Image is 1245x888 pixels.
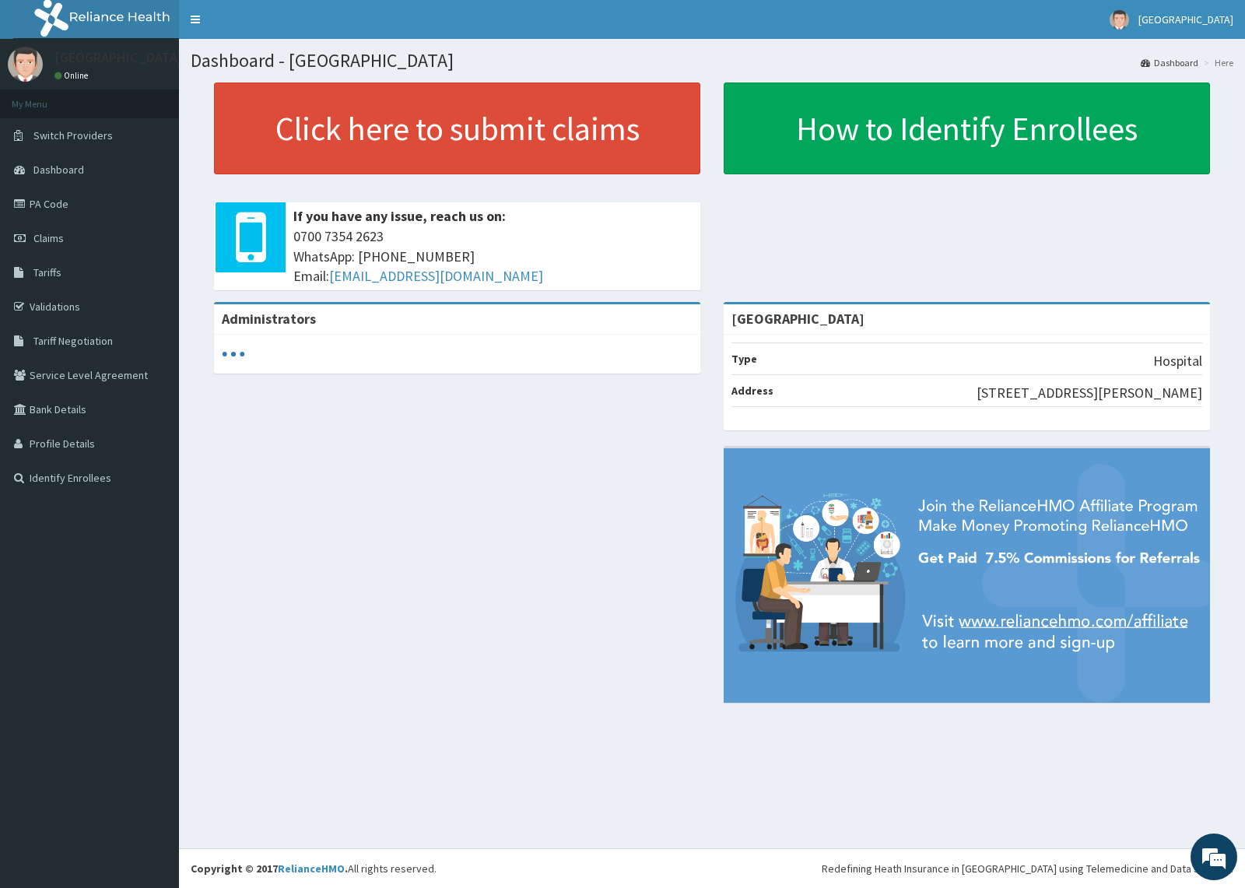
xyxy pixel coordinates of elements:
[222,342,245,366] svg: audio-loading
[1141,56,1198,69] a: Dashboard
[33,163,84,177] span: Dashboard
[278,862,345,876] a: RelianceHMO
[54,70,92,81] a: Online
[191,862,348,876] strong: Copyright © 2017 .
[33,231,64,245] span: Claims
[731,352,757,366] b: Type
[179,848,1245,888] footer: All rights reserved.
[8,47,43,82] img: User Image
[1138,12,1233,26] span: [GEOGRAPHIC_DATA]
[191,51,1233,71] h1: Dashboard - [GEOGRAPHIC_DATA]
[293,207,506,225] b: If you have any issue, reach us on:
[33,334,113,348] span: Tariff Negotiation
[33,128,113,142] span: Switch Providers
[731,384,773,398] b: Address
[822,861,1233,876] div: Redefining Heath Insurance in [GEOGRAPHIC_DATA] using Telemedicine and Data Science!
[731,310,864,328] strong: [GEOGRAPHIC_DATA]
[293,226,693,286] span: 0700 7354 2623 WhatsApp: [PHONE_NUMBER] Email:
[1200,56,1233,69] li: Here
[1153,351,1202,371] p: Hospital
[222,310,316,328] b: Administrators
[54,51,183,65] p: [GEOGRAPHIC_DATA]
[724,448,1210,703] img: provider-team-banner.png
[33,265,61,279] span: Tariffs
[977,383,1202,403] p: [STREET_ADDRESS][PERSON_NAME]
[329,267,543,285] a: [EMAIL_ADDRESS][DOMAIN_NAME]
[1110,10,1129,30] img: User Image
[724,82,1210,174] a: How to Identify Enrollees
[214,82,700,174] a: Click here to submit claims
